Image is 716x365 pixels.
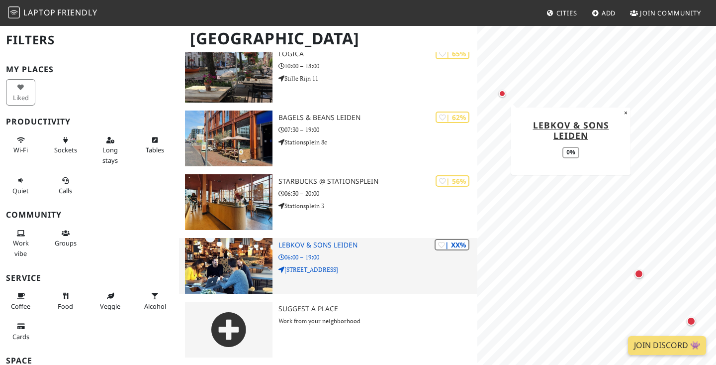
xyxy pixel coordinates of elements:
span: Cities [556,8,577,17]
button: Groups [51,225,80,251]
img: gray-place-d2bdb4477600e061c01bd816cc0f2ef0cfcb1ca9e3ad78868dd16fb2af073a21.png [185,302,272,358]
h3: My Places [6,65,173,74]
a: Join Community [626,4,705,22]
button: Alcohol [140,288,170,314]
a: Logica | 65% Logica 10:00 – 18:00 Stille Rijn 11 [179,47,477,103]
a: Starbucks @ Stationsplein | 56% Starbucks @ Stationsplein 06:30 – 20:00 Stationsplein 3 [179,174,477,230]
div: Map marker [632,267,645,280]
button: Work vibe [6,225,35,261]
button: Veggie [95,288,125,314]
h3: Bagels & Beans Leiden [278,114,477,122]
img: LaptopFriendly [8,6,20,18]
span: Veggie [100,302,120,311]
div: 0% [562,147,579,158]
span: Video/audio calls [59,186,72,195]
button: Cards [6,318,35,345]
h3: Starbucks @ Stationsplein [278,177,477,186]
p: 07:30 – 19:00 [278,125,477,134]
span: People working [13,239,29,257]
div: | 62% [436,112,469,123]
p: Stille Rijn 11 [278,74,477,83]
button: Wi-Fi [6,132,35,158]
p: Work from your neighborhood [278,316,477,326]
span: Credit cards [12,332,29,341]
button: Food [51,288,80,314]
div: | 56% [436,175,469,187]
span: Stable Wi-Fi [13,145,28,154]
img: Bagels & Beans Leiden [185,111,272,166]
button: Calls [51,172,80,199]
h3: Community [6,210,173,220]
button: Close popup [621,108,630,119]
span: Friendly [57,7,97,18]
button: Tables [140,132,170,158]
h1: [GEOGRAPHIC_DATA] [182,25,475,52]
button: Coffee [6,288,35,314]
p: Stationsplein 8c [278,137,477,147]
span: Power sockets [54,145,77,154]
span: Quiet [12,186,29,195]
p: Stationsplein 3 [278,201,477,211]
span: Long stays [102,145,118,164]
span: Alcohol [144,302,166,311]
h3: Productivity [6,117,173,126]
p: 06:00 – 19:00 [278,252,477,262]
h3: Service [6,273,173,283]
span: Add [602,8,616,17]
p: [STREET_ADDRESS] [278,265,477,274]
a: Add [588,4,620,22]
span: Coffee [11,302,30,311]
a: Suggest a Place Work from your neighborhood [179,302,477,358]
span: Laptop [23,7,56,18]
h3: Suggest a Place [278,305,477,313]
a: Bagels & Beans Leiden | 62% Bagels & Beans Leiden 07:30 – 19:00 Stationsplein 8c [179,111,477,166]
p: 06:30 – 20:00 [278,189,477,198]
span: Food [58,302,73,311]
span: Group tables [55,239,77,247]
span: Work-friendly tables [146,145,164,154]
button: Long stays [95,132,125,168]
img: Starbucks @ Stationsplein [185,174,272,230]
button: Sockets [51,132,80,158]
h2: Filters [6,25,173,55]
img: Logica [185,47,272,103]
h3: Lebkov & Sons Leiden [278,241,477,249]
a: LaptopFriendly LaptopFriendly [8,4,97,22]
button: Quiet [6,172,35,199]
span: Join Community [640,8,701,17]
a: Cities [542,4,581,22]
img: Lebkov & Sons Leiden [185,238,272,294]
a: Lebkov & Sons Leiden [533,119,609,141]
a: Lebkov & Sons Leiden | XX% Lebkov & Sons Leiden 06:00 – 19:00 [STREET_ADDRESS] [179,238,477,294]
div: | XX% [435,239,469,250]
div: Map marker [496,88,508,100]
p: 10:00 – 18:00 [278,61,477,71]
